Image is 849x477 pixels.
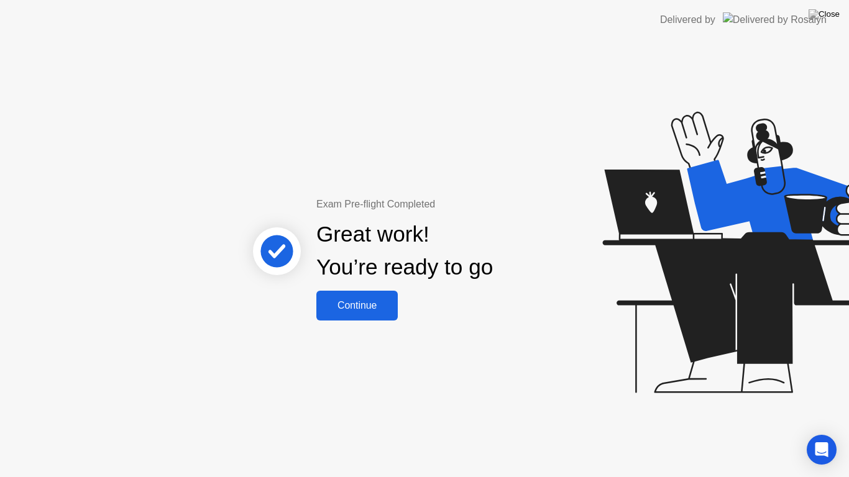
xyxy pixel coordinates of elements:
[723,12,827,27] img: Delivered by Rosalyn
[807,435,837,465] div: Open Intercom Messenger
[316,197,573,212] div: Exam Pre-flight Completed
[316,291,398,320] button: Continue
[660,12,715,27] div: Delivered by
[320,300,394,311] div: Continue
[316,218,493,284] div: Great work! You’re ready to go
[809,9,840,19] img: Close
